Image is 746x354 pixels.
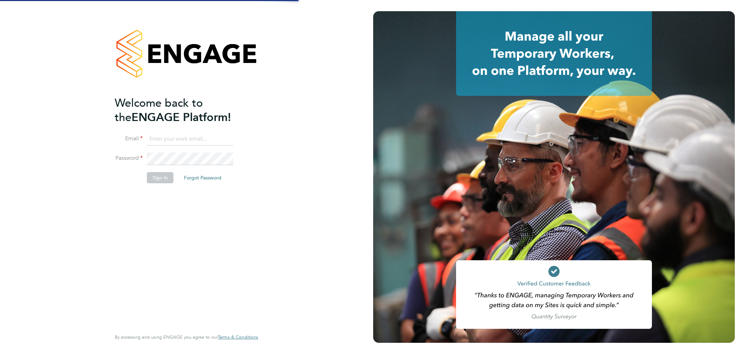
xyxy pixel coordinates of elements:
[115,96,251,125] h2: ENGAGE Platform!
[115,135,143,142] label: Email
[147,133,233,146] input: Enter your work email...
[218,334,258,340] a: Terms & Conditions
[115,96,203,124] span: Welcome back to the
[147,172,173,183] button: Sign In
[115,334,258,340] span: By accessing and using ENGAGE you agree to our
[178,172,227,183] button: Forgot Password
[115,155,143,162] label: Password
